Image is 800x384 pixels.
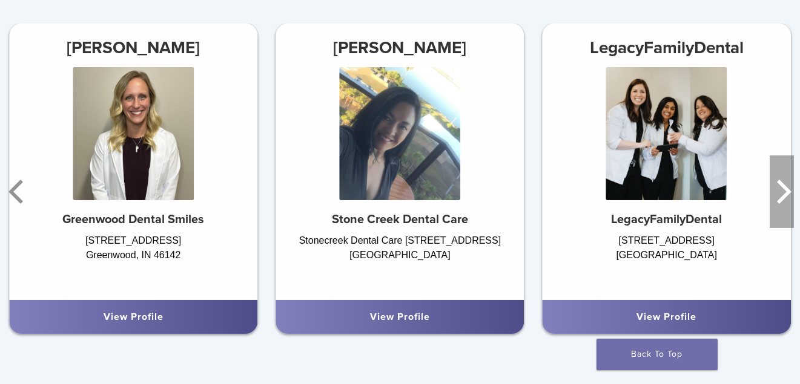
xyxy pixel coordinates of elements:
strong: Stone Creek Dental Care [332,212,468,227]
div: Stonecreek Dental Care [STREET_ADDRESS] [GEOGRAPHIC_DATA] [276,233,524,288]
a: View Profile [104,311,164,323]
div: [STREET_ADDRESS] Greenwood, IN 46142 [9,233,257,288]
a: Back To Top [597,339,718,370]
strong: Greenwood Dental Smiles [62,212,204,227]
button: Next [770,155,794,228]
img: LegacyFamilyDental [606,67,727,200]
h3: [PERSON_NAME] [9,33,257,62]
img: Dr. Jillian Samela [73,67,194,200]
h3: [PERSON_NAME] [276,33,524,62]
img: Dr. Anna McGuire [339,67,460,200]
strong: LegacyFamilyDental [611,212,722,227]
div: [STREET_ADDRESS] [GEOGRAPHIC_DATA] [543,233,791,288]
a: View Profile [370,311,430,323]
h3: LegacyFamilyDental [543,33,791,62]
button: Previous [6,155,30,228]
a: View Profile [636,311,696,323]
